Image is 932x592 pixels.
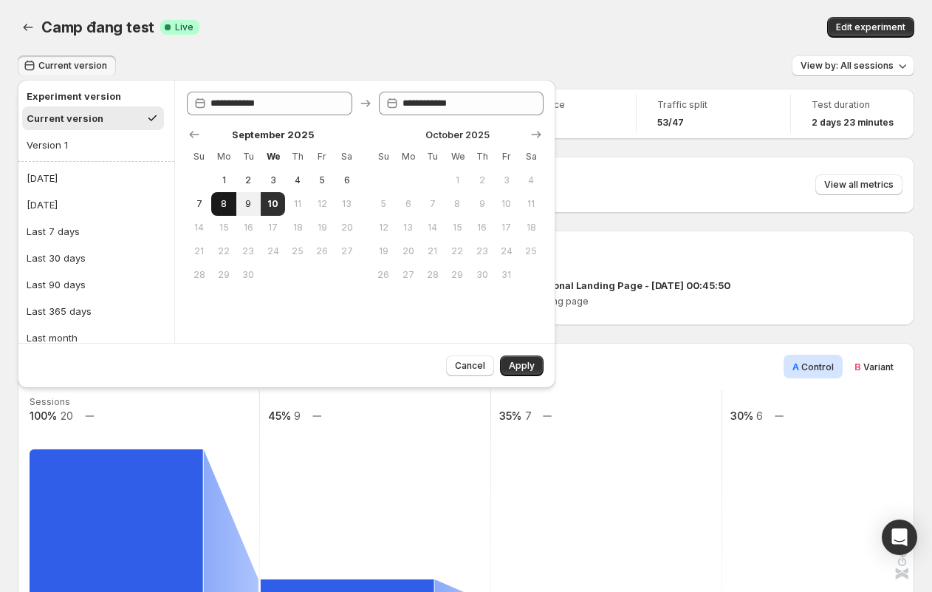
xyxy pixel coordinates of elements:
[242,222,255,234] span: 16
[184,124,205,145] button: Show previous month, August 2025
[316,222,329,234] span: 19
[470,192,494,216] button: Thursday October 9 2025
[267,222,279,234] span: 17
[529,296,903,307] p: Landing page
[445,145,470,169] th: Wednesday
[22,220,170,243] button: Last 7 days
[377,245,390,257] span: 19
[812,98,894,130] a: Test duration2 days 23 minutes
[445,169,470,192] button: Wednesday October 1 2025
[310,216,335,239] button: Friday September 19 2025
[402,245,414,257] span: 20
[242,174,255,186] span: 2
[285,145,309,169] th: Thursday
[310,145,335,169] th: Friday
[519,192,544,216] button: Saturday October 11 2025
[426,245,439,257] span: 21
[27,137,68,152] div: Version 1
[187,239,211,263] button: Sunday September 21 2025
[316,245,329,257] span: 26
[420,263,445,287] button: Tuesday October 28 2025
[812,117,894,129] span: 2 days 23 minutes
[494,192,518,216] button: Friday October 10 2025
[451,269,464,281] span: 29
[217,269,230,281] span: 29
[371,239,396,263] button: Sunday October 19 2025
[525,174,538,186] span: 4
[261,216,285,239] button: Wednesday September 17 2025
[792,361,799,372] span: A
[756,409,763,422] text: 6
[494,263,518,287] button: Friday October 31 2025
[882,520,917,555] div: Open Intercom Messenger
[242,245,255,257] span: 23
[494,216,518,239] button: Friday October 17 2025
[211,192,236,216] button: Start of range Monday September 8 2025
[657,99,770,111] span: Traffic split
[801,361,834,372] span: Control
[476,174,488,186] span: 2
[396,239,420,263] button: Monday October 20 2025
[211,263,236,287] button: Monday September 29 2025
[396,263,420,287] button: Monday October 27 2025
[500,222,513,234] span: 17
[451,198,464,210] span: 8
[519,239,544,263] button: Saturday October 25 2025
[242,269,255,281] span: 30
[445,239,470,263] button: Wednesday October 22 2025
[470,145,494,169] th: Thursday
[377,222,390,234] span: 12
[519,145,544,169] th: Saturday
[30,409,57,422] text: 100%
[41,18,154,36] span: Camp đang test
[22,133,164,157] button: Version 1
[294,409,301,422] text: 9
[519,216,544,239] button: Saturday October 18 2025
[268,409,291,422] text: 45%
[267,174,279,186] span: 3
[187,145,211,169] th: Sunday
[340,151,353,163] span: Sa
[402,151,414,163] span: Mo
[371,263,396,287] button: Sunday October 26 2025
[211,145,236,169] th: Monday
[316,198,329,210] span: 12
[451,222,464,234] span: 15
[445,216,470,239] button: Wednesday October 15 2025
[193,198,205,210] span: 7
[824,179,894,191] span: View all metrics
[402,222,414,234] span: 13
[236,263,261,287] button: Tuesday September 30 2025
[371,192,396,216] button: Sunday October 5 2025
[657,117,684,129] span: 53/47
[526,124,546,145] button: Show next month, November 2025
[242,151,255,163] span: Tu
[499,409,521,422] text: 35%
[529,278,730,293] p: Seasonal Landing Page - [DATE] 00:45:50
[22,106,164,130] button: Current version
[525,222,538,234] span: 18
[267,245,279,257] span: 24
[525,245,538,257] span: 25
[500,151,513,163] span: Fr
[217,222,230,234] span: 15
[22,246,170,270] button: Last 30 days
[494,145,518,169] th: Friday
[285,216,309,239] button: Thursday September 18 2025
[187,263,211,287] button: Sunday September 28 2025
[267,151,279,163] span: We
[236,145,261,169] th: Tuesday
[476,245,488,257] span: 23
[335,169,359,192] button: Saturday September 6 2025
[377,151,390,163] span: Su
[500,174,513,186] span: 3
[854,361,861,372] span: B
[193,151,205,163] span: Su
[261,239,285,263] button: Wednesday September 24 2025
[500,245,513,257] span: 24
[445,263,470,287] button: Wednesday October 29 2025
[291,174,304,186] span: 4
[291,222,304,234] span: 18
[420,216,445,239] button: Tuesday October 14 2025
[27,89,160,103] h2: Experiment version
